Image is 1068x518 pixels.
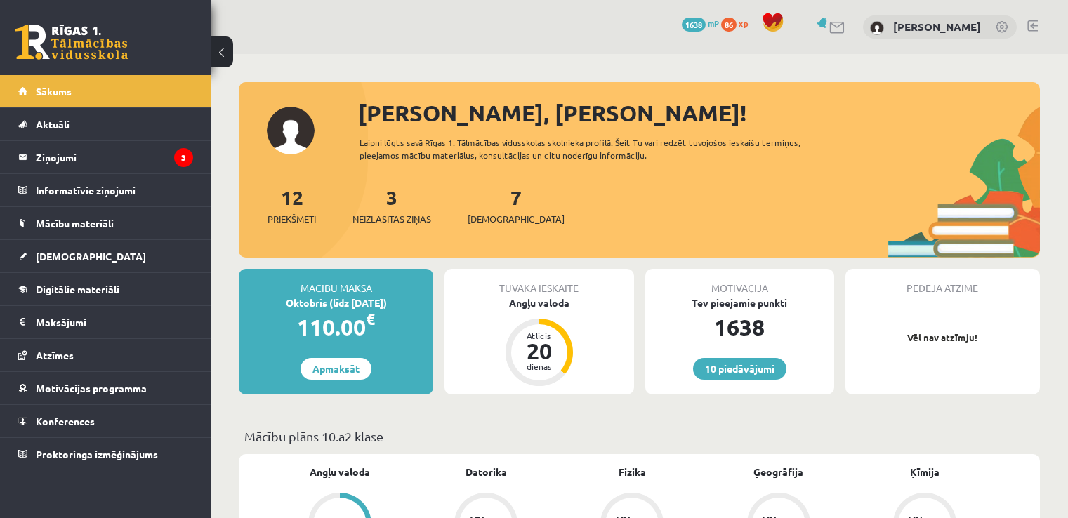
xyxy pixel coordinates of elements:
[174,148,193,167] i: 3
[18,240,193,272] a: [DEMOGRAPHIC_DATA]
[352,212,431,226] span: Neizlasītās ziņas
[18,339,193,371] a: Atzīmes
[870,21,884,35] img: Bernards Zariņš
[18,141,193,173] a: Ziņojumi3
[18,372,193,404] a: Motivācijas programma
[910,465,940,479] a: Ķīmija
[18,174,193,206] a: Informatīvie ziņojumi
[36,217,114,230] span: Mācību materiāli
[518,331,560,340] div: Atlicis
[444,295,633,388] a: Angļu valoda Atlicis 20 dienas
[682,18,706,32] span: 1638
[239,295,433,310] div: Oktobris (līdz [DATE])
[18,306,193,338] a: Maksājumi
[36,349,74,361] span: Atzīmes
[645,310,834,344] div: 1638
[352,185,431,226] a: 3Neizlasītās ziņas
[645,269,834,295] div: Motivācija
[18,207,193,239] a: Mācību materiāli
[366,309,375,329] span: €
[518,340,560,362] div: 20
[268,212,316,226] span: Priekšmeti
[845,269,1040,295] div: Pēdējā atzīme
[36,174,193,206] legend: Informatīvie ziņojumi
[444,295,633,310] div: Angļu valoda
[36,141,193,173] legend: Ziņojumi
[739,18,748,29] span: xp
[310,465,370,479] a: Angļu valoda
[518,362,560,371] div: dienas
[268,185,316,226] a: 12Priekšmeti
[468,185,565,226] a: 7[DEMOGRAPHIC_DATA]
[360,136,840,161] div: Laipni lūgts savā Rīgas 1. Tālmācības vidusskolas skolnieka profilā. Šeit Tu vari redzēt tuvojošo...
[468,212,565,226] span: [DEMOGRAPHIC_DATA]
[852,331,1033,345] p: Vēl nav atzīmju!
[682,18,719,29] a: 1638 mP
[15,25,128,60] a: Rīgas 1. Tālmācības vidusskola
[753,465,803,479] a: Ģeogrāfija
[36,85,72,98] span: Sākums
[36,118,70,131] span: Aktuāli
[619,465,646,479] a: Fizika
[444,269,633,295] div: Tuvākā ieskaite
[693,358,786,380] a: 10 piedāvājumi
[36,448,158,460] span: Proktoringa izmēģinājums
[645,295,834,310] div: Tev pieejamie punkti
[18,273,193,305] a: Digitālie materiāli
[36,283,119,295] span: Digitālie materiāli
[18,108,193,140] a: Aktuāli
[18,75,193,107] a: Sākums
[239,310,433,344] div: 110.00
[239,269,433,295] div: Mācību maksa
[721,18,755,29] a: 86 xp
[358,96,1040,130] div: [PERSON_NAME], [PERSON_NAME]!
[36,306,193,338] legend: Maksājumi
[18,405,193,437] a: Konferences
[244,427,1034,446] p: Mācību plāns 10.a2 klase
[36,415,95,427] span: Konferences
[466,465,507,479] a: Datorika
[36,382,147,394] span: Motivācijas programma
[36,250,146,263] span: [DEMOGRAPHIC_DATA]
[18,438,193,470] a: Proktoringa izmēģinājums
[721,18,737,32] span: 86
[893,20,981,34] a: [PERSON_NAME]
[301,358,371,380] a: Apmaksāt
[708,18,719,29] span: mP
